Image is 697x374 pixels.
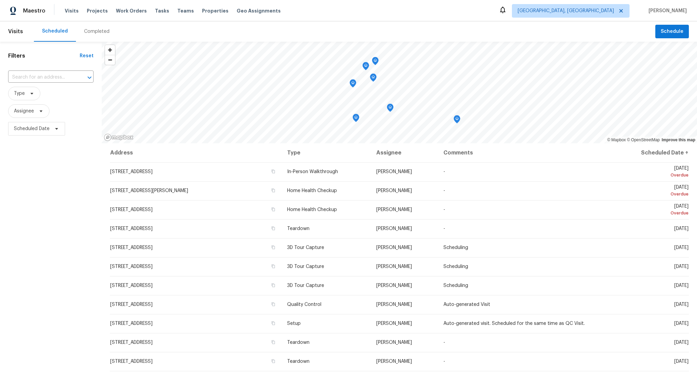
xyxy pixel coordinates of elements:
span: [DATE] [674,302,689,307]
span: Auto-generated Visit [443,302,490,307]
button: Copy Address [270,206,276,212]
button: Copy Address [270,282,276,288]
div: Map marker [362,62,369,72]
span: - [443,340,445,345]
span: - [443,188,445,193]
div: Reset [80,53,94,59]
span: Teams [177,7,194,14]
div: Map marker [372,57,379,67]
button: Zoom out [105,55,115,65]
span: Scheduling [443,283,468,288]
span: [PERSON_NAME] [376,264,412,269]
span: [STREET_ADDRESS] [110,264,153,269]
a: OpenStreetMap [627,138,660,142]
div: Overdue [617,210,689,216]
span: Type [14,90,25,97]
span: [STREET_ADDRESS] [110,226,153,231]
span: Maestro [23,7,45,14]
div: Map marker [370,74,377,84]
span: Teardown [287,226,310,231]
span: [DATE] [617,166,689,179]
div: Map marker [353,114,359,124]
span: Scheduling [443,245,468,250]
span: - [443,359,445,364]
span: [STREET_ADDRESS] [110,245,153,250]
span: Scheduled Date [14,125,49,132]
button: Open [85,73,94,82]
div: Scheduled [42,28,68,35]
a: Mapbox homepage [104,133,134,141]
h1: Filters [8,53,80,59]
span: Visits [65,7,79,14]
button: Copy Address [270,187,276,193]
span: [GEOGRAPHIC_DATA], [GEOGRAPHIC_DATA] [518,7,614,14]
span: [DATE] [674,245,689,250]
span: [STREET_ADDRESS] [110,359,153,364]
span: Teardown [287,340,310,345]
a: Improve this map [662,138,695,142]
span: [PERSON_NAME] [376,359,412,364]
span: [STREET_ADDRESS] [110,321,153,326]
span: Geo Assignments [237,7,281,14]
div: Map marker [350,79,356,90]
span: Tasks [155,8,169,13]
span: Properties [202,7,228,14]
span: [STREET_ADDRESS] [110,283,153,288]
span: 3D Tour Capture [287,283,324,288]
div: Overdue [617,172,689,179]
th: Type [282,143,371,162]
span: 3D Tour Capture [287,264,324,269]
button: Schedule [655,25,689,39]
button: Copy Address [270,263,276,269]
canvas: Map [102,42,697,143]
button: Zoom in [105,45,115,55]
div: Overdue [617,191,689,198]
div: Map marker [454,115,460,126]
th: Address [110,143,282,162]
span: 3D Tour Capture [287,245,324,250]
span: [PERSON_NAME] [376,188,412,193]
span: [DATE] [674,264,689,269]
span: Home Health Checkup [287,188,337,193]
span: Quality Control [287,302,321,307]
span: [PERSON_NAME] [376,245,412,250]
span: Teardown [287,359,310,364]
span: [STREET_ADDRESS] [110,207,153,212]
span: [PERSON_NAME] [376,302,412,307]
span: Work Orders [116,7,147,14]
span: [STREET_ADDRESS] [110,169,153,174]
span: [DATE] [674,226,689,231]
div: Map marker [387,104,394,114]
span: [PERSON_NAME] [376,207,412,212]
span: [DATE] [674,359,689,364]
button: Copy Address [270,320,276,326]
span: [DATE] [674,340,689,345]
span: - [443,169,445,174]
span: [PERSON_NAME] [376,340,412,345]
div: Completed [84,28,109,35]
span: - [443,207,445,212]
span: [PERSON_NAME] [376,283,412,288]
button: Copy Address [270,358,276,364]
span: [STREET_ADDRESS] [110,302,153,307]
span: [DATE] [617,185,689,198]
button: Copy Address [270,168,276,174]
button: Copy Address [270,244,276,250]
th: Assignee [371,143,438,162]
button: Copy Address [270,301,276,307]
span: [STREET_ADDRESS] [110,340,153,345]
span: [DATE] [617,204,689,216]
span: [PERSON_NAME] [376,226,412,231]
input: Search for an address... [8,72,75,83]
button: Copy Address [270,225,276,231]
span: [PERSON_NAME] [376,321,412,326]
span: Schedule [661,27,683,36]
span: Assignee [14,108,34,115]
button: Copy Address [270,339,276,345]
span: [STREET_ADDRESS][PERSON_NAME] [110,188,188,193]
th: Scheduled Date ↑ [612,143,689,162]
span: [PERSON_NAME] [646,7,687,14]
span: Setup [287,321,301,326]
